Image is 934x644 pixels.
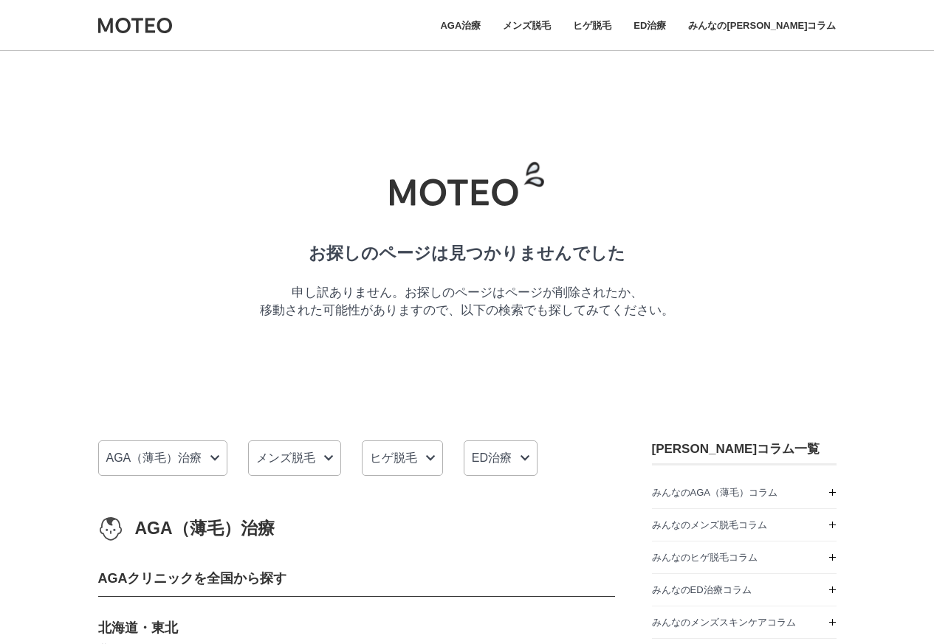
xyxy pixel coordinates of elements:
[573,18,611,33] a: ヒゲ脱毛
[503,18,551,33] a: メンズ脱毛
[688,21,836,30] span: みんなの[PERSON_NAME]コラム
[98,517,615,540] h2: AGA（薄毛）治療
[390,162,544,206] img: txt-notfount.svg
[98,16,172,35] img: MOTEO
[652,617,796,628] span: みんなのメンズスキンケアコラム
[652,487,777,498] span: みんなのAGA（薄毛）コラム
[98,440,228,476] a: AGA（薄毛）治療
[652,519,767,530] span: みんなのメンズ脱毛コラム
[633,18,666,33] a: ED治療
[652,440,837,457] h3: [PERSON_NAME]コラム一覧
[503,21,551,30] span: メンズ脱毛
[248,440,341,476] a: メンズ脱毛
[652,584,752,595] span: みんなのED治療コラム
[652,574,837,606] a: みんなのED治療コラム
[652,509,837,541] a: みんなのメンズ脱毛コラム
[652,541,837,573] a: みんなのヒゲ脱毛コラム
[440,18,481,33] a: AGA治療
[652,552,758,563] span: みんなのヒゲ脱毛コラム
[309,244,625,262] b: お探しのページは見つかりませんでした
[440,21,481,30] span: AGA治療
[98,619,615,637] span: 北海道・東北
[362,440,443,476] a: ヒゲ脱毛
[109,244,825,319] p: 申し訳ありません。お探しのページはページが削除されたか、 移動された可能性がありますので、以下の検索でも探してみてください。
[652,477,837,508] a: みんなのAGA（薄毛）コラム
[688,18,836,33] a: みんなの[PERSON_NAME]コラム
[633,21,666,30] span: ED治療
[464,440,538,476] a: ED治療
[652,606,837,638] a: みんなのメンズスキンケアコラム
[98,569,615,597] h3: AGAクリニックを全国から探す
[573,21,611,30] span: ヒゲ脱毛
[98,516,123,541] img: icon-sitemap-aga.svg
